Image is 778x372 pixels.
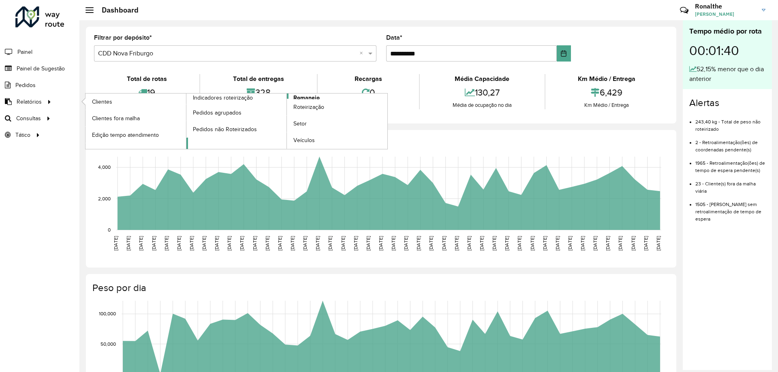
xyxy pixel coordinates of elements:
[99,311,116,317] text: 100,000
[695,174,765,195] li: 23 - Cliente(s) fora da malha viária
[92,131,159,139] span: Edição tempo atendimento
[92,282,668,294] h4: Peso por dia
[422,74,542,84] div: Média Capacidade
[320,84,417,101] div: 0
[202,84,314,101] div: 328
[85,94,186,110] a: Clientes
[290,236,295,251] text: [DATE]
[416,236,421,251] text: [DATE]
[689,37,765,64] div: 00:01:40
[265,236,270,251] text: [DATE]
[689,26,765,37] div: Tempo médio por rota
[605,236,610,251] text: [DATE]
[631,236,636,251] text: [DATE]
[189,236,194,251] text: [DATE]
[454,236,459,251] text: [DATE]
[15,81,36,89] span: Pedidos
[17,98,42,106] span: Relatórios
[201,236,207,251] text: [DATE]
[695,112,765,133] li: 243,40 kg - Total de peso não roteirizado
[85,110,186,126] a: Clientes fora malha
[98,165,111,170] text: 4,000
[353,236,358,251] text: [DATE]
[542,236,547,251] text: [DATE]
[85,127,186,143] a: Edição tempo atendimento
[441,236,447,251] text: [DATE]
[320,74,417,84] div: Recargas
[186,94,388,149] a: Romaneio
[386,33,402,43] label: Data
[293,94,320,102] span: Romaneio
[695,2,756,10] h3: Ronalthe
[422,101,542,109] div: Média de ocupação no dia
[193,108,242,117] span: Pedidos agrupados
[96,84,197,101] div: 19
[85,94,287,149] a: Indicadores roteirização
[96,74,197,84] div: Total de rotas
[193,94,253,102] span: Indicadores roteirização
[695,11,756,18] span: [PERSON_NAME]
[287,132,387,149] a: Veículos
[92,98,112,106] span: Clientes
[378,236,383,251] text: [DATE]
[592,236,598,251] text: [DATE]
[98,196,111,201] text: 2,000
[517,236,522,251] text: [DATE]
[227,236,232,251] text: [DATE]
[92,114,140,123] span: Clientes fora malha
[547,84,666,101] div: 6,429
[422,84,542,101] div: 130,27
[277,236,282,251] text: [DATE]
[492,236,497,251] text: [DATE]
[428,236,434,251] text: [DATE]
[695,133,765,153] li: 2 - Retroalimentação(ões) de coordenadas pendente(s)
[186,121,287,137] a: Pedidos não Roteirizados
[214,236,219,251] text: [DATE]
[94,33,152,43] label: Filtrar por depósito
[547,74,666,84] div: Km Médio / Entrega
[675,2,693,19] a: Contato Rápido
[293,103,324,111] span: Roteirização
[113,236,118,251] text: [DATE]
[100,341,116,346] text: 50,000
[252,236,257,251] text: [DATE]
[193,125,257,134] span: Pedidos não Roteirizados
[17,64,65,73] span: Painel de Sugestão
[164,236,169,251] text: [DATE]
[403,236,408,251] text: [DATE]
[695,195,765,223] li: 1505 - [PERSON_NAME] sem retroalimentação de tempo de espera
[15,131,30,139] span: Tático
[365,236,371,251] text: [DATE]
[287,116,387,132] a: Setor
[695,153,765,174] li: 1965 - Retroalimentação(ões) de tempo de espera pendente(s)
[315,236,320,251] text: [DATE]
[580,236,585,251] text: [DATE]
[656,236,661,251] text: [DATE]
[239,236,244,251] text: [DATE]
[530,236,535,251] text: [DATE]
[689,97,765,109] h4: Alertas
[643,236,648,251] text: [DATE]
[391,236,396,251] text: [DATE]
[479,236,484,251] text: [DATE]
[557,45,571,62] button: Choose Date
[293,136,315,145] span: Veículos
[555,236,560,251] text: [DATE]
[547,101,666,109] div: Km Médio / Entrega
[176,236,182,251] text: [DATE]
[108,227,111,232] text: 0
[567,236,573,251] text: [DATE]
[689,64,765,84] div: 52,15% menor que o dia anterior
[138,236,143,251] text: [DATE]
[151,236,156,251] text: [DATE]
[287,99,387,115] a: Roteirização
[293,119,307,128] span: Setor
[466,236,472,251] text: [DATE]
[126,236,131,251] text: [DATE]
[340,236,346,251] text: [DATE]
[359,49,366,58] span: Clear all
[327,236,333,251] text: [DATE]
[16,114,41,123] span: Consultas
[17,48,32,56] span: Painel
[618,236,623,251] text: [DATE]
